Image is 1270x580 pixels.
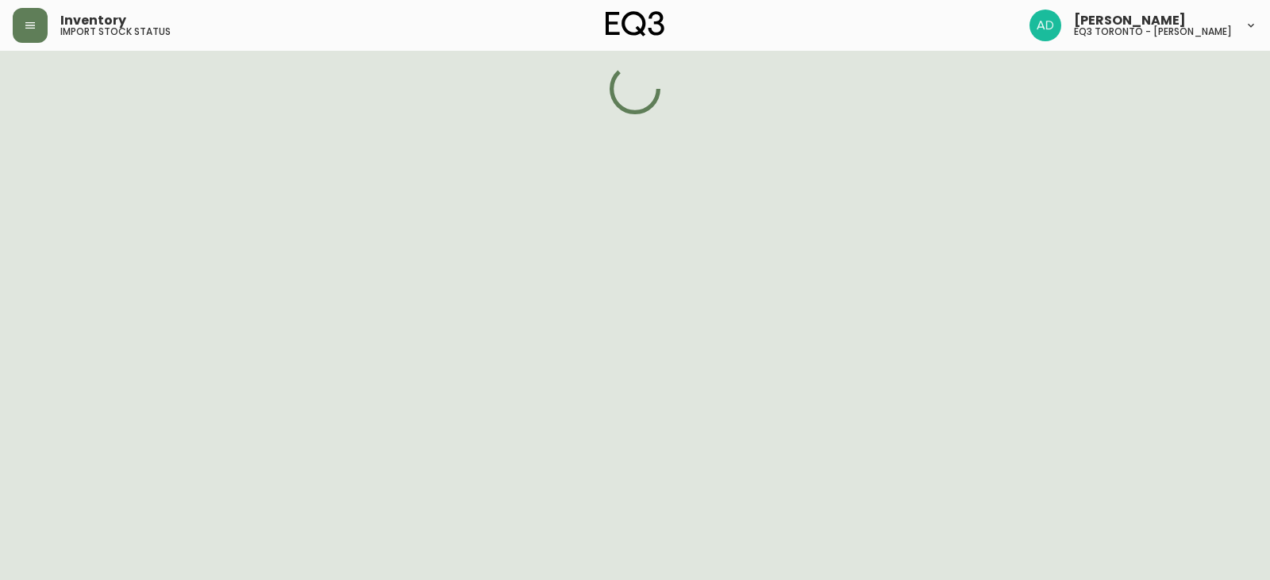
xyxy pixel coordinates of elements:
img: logo [606,11,664,36]
h5: eq3 toronto - [PERSON_NAME] [1074,27,1232,36]
img: 5042b7eed22bbf7d2bc86013784b9872 [1029,10,1061,41]
h5: import stock status [60,27,171,36]
span: Inventory [60,14,126,27]
span: [PERSON_NAME] [1074,14,1186,27]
